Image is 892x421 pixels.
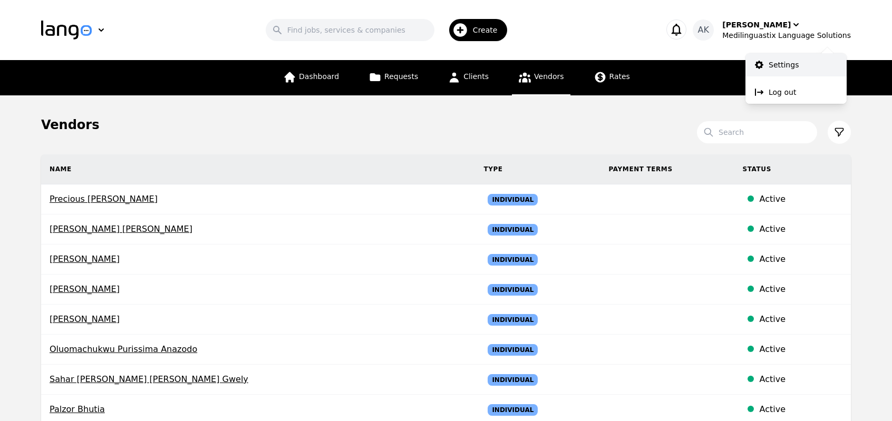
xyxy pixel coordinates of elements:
[50,193,467,205] span: Precious [PERSON_NAME]
[362,60,424,95] a: Requests
[50,313,467,326] span: [PERSON_NAME]
[769,60,799,70] p: Settings
[759,313,842,326] div: Active
[50,223,467,236] span: [PERSON_NAME] [PERSON_NAME]
[488,194,538,205] span: Individual
[266,19,434,41] input: Find jobs, services & companies
[488,374,538,386] span: Individual
[41,116,99,133] h1: Vendors
[488,254,538,266] span: Individual
[50,283,467,296] span: [PERSON_NAME]
[434,15,514,45] button: Create
[475,154,600,184] th: Type
[759,253,842,266] div: Active
[600,154,734,184] th: Payment Terms
[50,253,467,266] span: [PERSON_NAME]
[384,72,418,81] span: Requests
[769,87,796,97] p: Log out
[734,154,851,184] th: Status
[41,21,92,40] img: Logo
[488,224,538,236] span: Individual
[277,60,345,95] a: Dashboard
[828,121,851,144] button: Filter
[299,72,339,81] span: Dashboard
[441,60,495,95] a: Clients
[759,283,842,296] div: Active
[759,223,842,236] div: Active
[759,193,842,205] div: Active
[759,403,842,416] div: Active
[759,373,842,386] div: Active
[41,154,475,184] th: Name
[488,284,538,296] span: Individual
[759,343,842,356] div: Active
[50,403,467,416] span: Palzor Bhutia
[693,19,851,41] button: AK[PERSON_NAME]Medilinguastix Language Solutions
[473,25,505,35] span: Create
[488,314,538,326] span: Individual
[534,72,564,81] span: Vendors
[609,72,630,81] span: Rates
[488,344,538,356] span: Individual
[697,121,817,143] input: Search
[50,373,467,386] span: Sahar [PERSON_NAME] [PERSON_NAME] Gwely
[587,60,636,95] a: Rates
[698,24,709,36] span: AK
[50,343,467,356] span: Oluomachukwu Purissima Anazodo
[722,19,791,30] div: [PERSON_NAME]
[463,72,489,81] span: Clients
[722,30,851,41] div: Medilinguastix Language Solutions
[512,60,570,95] a: Vendors
[488,404,538,416] span: Individual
